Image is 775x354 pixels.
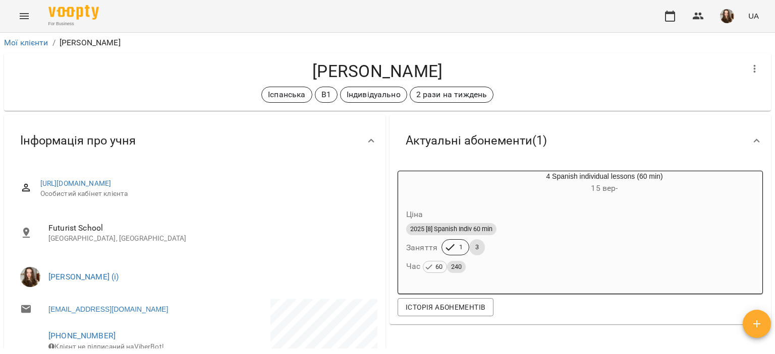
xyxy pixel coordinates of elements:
[447,261,466,272] span: 240
[744,7,763,25] button: UA
[431,261,447,272] span: 60
[591,183,618,193] span: 15 вер -
[268,89,305,101] p: Іспанська
[321,89,331,101] p: B1
[40,189,369,199] span: Особистий кабінет клієнта
[469,243,485,252] span: 3
[406,133,547,149] span: Актуальні абонементи ( 1 )
[48,304,168,314] a: [EMAIL_ADDRESS][DOMAIN_NAME]
[261,87,312,103] div: Іспанська
[453,243,469,252] span: 1
[48,21,99,27] span: For Business
[48,272,119,281] a: [PERSON_NAME] (і)
[398,171,762,286] button: 4 Spanish individual lessons (60 min)15 вер- Ціна2025 [8] Spanish Indiv 60 minЗаняття13Час 60240
[48,342,164,350] span: Клієнт не підписаний на ViberBot!
[40,179,112,187] a: [URL][DOMAIN_NAME]
[60,37,121,49] p: [PERSON_NAME]
[20,267,40,287] img: Гайдукевич Анна (і)
[4,115,385,167] div: Інформація про учня
[406,225,496,234] span: 2025 [8] Spanish Indiv 60 min
[748,11,759,21] span: UA
[12,61,743,82] h4: [PERSON_NAME]
[20,133,136,149] span: Інформація про учня
[48,5,99,20] img: Voopty Logo
[447,171,762,195] div: 4 Spanish individual lessons (60 min)
[410,87,494,103] div: 2 рази на тиждень
[390,115,771,167] div: Актуальні абонементи(1)
[48,331,116,340] a: [PHONE_NUMBER]
[12,4,36,28] button: Menu
[48,222,369,234] span: Futurist School
[340,87,407,103] div: Індивідуально
[406,259,466,273] h6: Час
[720,9,734,23] img: f828951e34a2a7ae30fa923eeeaf7e77.jpg
[416,89,487,101] p: 2 рази на тиждень
[398,298,493,316] button: Історія абонементів
[406,207,423,222] h6: Ціна
[398,171,447,195] div: 4 Spanish individual lessons (60 min)
[4,38,48,47] a: Мої клієнти
[52,37,56,49] li: /
[48,234,369,244] p: [GEOGRAPHIC_DATA], [GEOGRAPHIC_DATA]
[406,241,437,255] h6: Заняття
[347,89,401,101] p: Індивідуально
[4,37,771,49] nav: breadcrumb
[315,87,338,103] div: B1
[406,301,485,313] span: Історія абонементів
